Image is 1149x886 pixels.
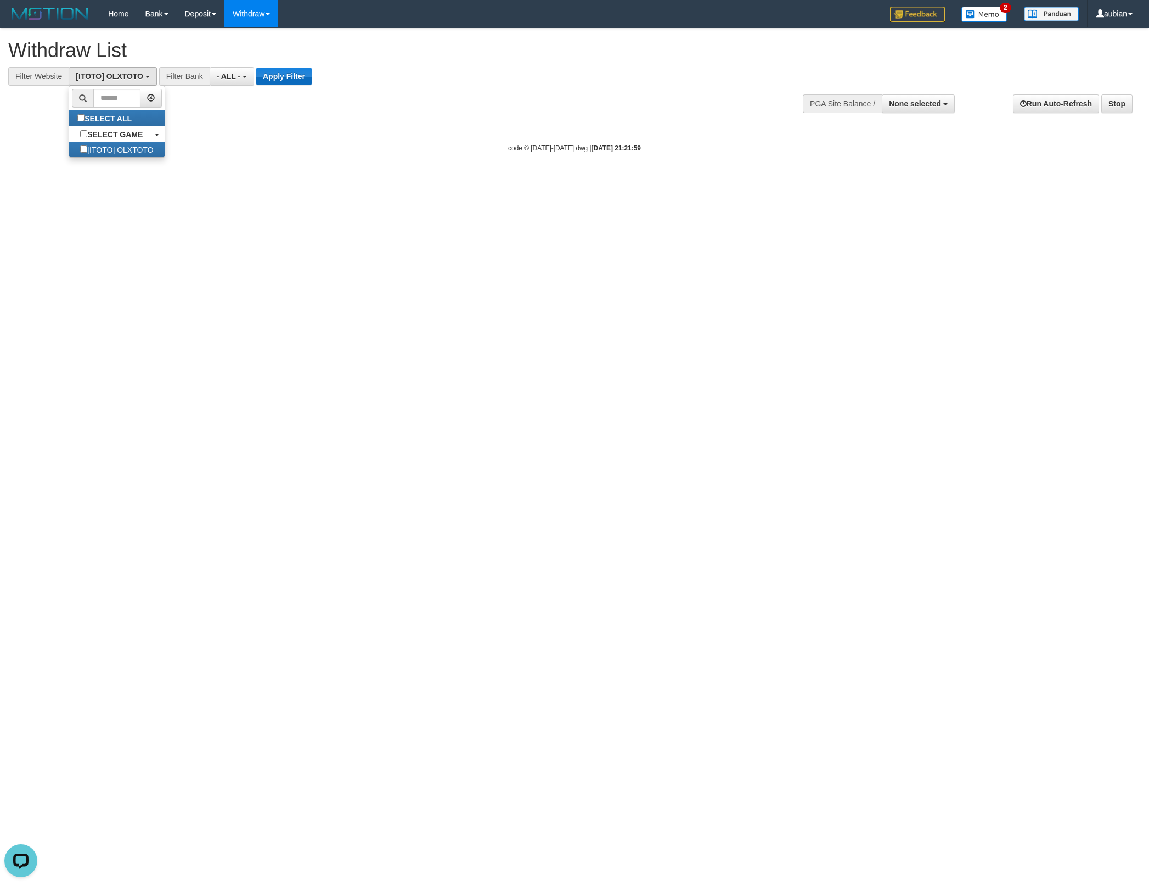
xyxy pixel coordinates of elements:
input: [ITOTO] OLXTOTO [80,145,87,153]
img: panduan.png [1024,7,1079,21]
small: code © [DATE]-[DATE] dwg | [508,144,641,152]
span: 2 [1000,3,1011,13]
button: - ALL - [210,67,254,86]
label: SELECT ALL [69,110,143,126]
span: - ALL - [217,72,241,81]
div: Filter Bank [159,67,210,86]
a: Stop [1101,94,1133,113]
button: None selected [882,94,955,113]
input: SELECT ALL [77,114,85,121]
h1: Withdraw List [8,40,755,61]
span: None selected [889,99,941,108]
a: SELECT GAME [69,126,164,142]
button: [ITOTO] OLXTOTO [69,67,157,86]
button: Open LiveChat chat widget [4,4,37,37]
div: Filter Website [8,67,69,86]
div: PGA Site Balance / [803,94,882,113]
label: [ITOTO] OLXTOTO [69,142,164,157]
input: SELECT GAME [80,130,87,137]
strong: [DATE] 21:21:59 [592,144,641,152]
img: Button%20Memo.svg [961,7,1007,22]
img: Feedback.jpg [890,7,945,22]
button: Apply Filter [256,68,312,85]
a: Run Auto-Refresh [1013,94,1099,113]
span: [ITOTO] OLXTOTO [76,72,143,81]
b: SELECT GAME [87,130,143,139]
img: MOTION_logo.png [8,5,92,22]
